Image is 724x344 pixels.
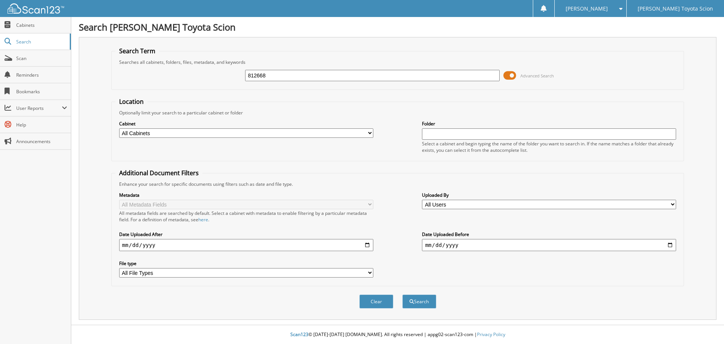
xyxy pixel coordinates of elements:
span: User Reports [16,105,62,111]
img: scan123-logo-white.svg [8,3,64,14]
div: Select a cabinet and begin typing the name of the folder you want to search in. If the name match... [422,140,676,153]
span: Reminders [16,72,67,78]
label: Cabinet [119,120,373,127]
span: Cabinets [16,22,67,28]
div: Optionally limit your search to a particular cabinet or folder [115,110,680,116]
button: Search [402,295,436,309]
input: start [119,239,373,251]
h1: Search [PERSON_NAME] Toyota Scion [79,21,716,33]
a: Privacy Policy [477,331,505,338]
label: Date Uploaded Before [422,231,676,238]
button: Clear [359,295,393,309]
span: Scan [16,55,67,62]
label: Metadata [119,192,373,198]
iframe: Chat Widget [686,308,724,344]
a: here [198,216,208,223]
div: All metadata fields are searched by default. Select a cabinet with metadata to enable filtering b... [119,210,373,223]
label: Uploaded By [422,192,676,198]
input: end [422,239,676,251]
legend: Location [115,97,147,106]
span: Scan123 [290,331,308,338]
span: Advanced Search [520,73,554,79]
span: Bookmarks [16,88,67,95]
label: Date Uploaded After [119,231,373,238]
span: Announcements [16,138,67,145]
span: Search [16,39,66,45]
legend: Search Term [115,47,159,55]
div: © [DATE]-[DATE] [DOMAIN_NAME]. All rights reserved | appg02-scan123-com | [71,325,724,344]
legend: Additional Document Filters [115,169,202,177]
label: Folder [422,120,676,127]
div: Enhance your search for specific documents using filters such as date and file type. [115,181,680,187]
div: Searches all cabinets, folders, files, metadata, and keywords [115,59,680,65]
span: [PERSON_NAME] Toyota Scion [638,6,713,11]
span: Help [16,122,67,128]
label: File type [119,260,373,267]
span: [PERSON_NAME] [566,6,608,11]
